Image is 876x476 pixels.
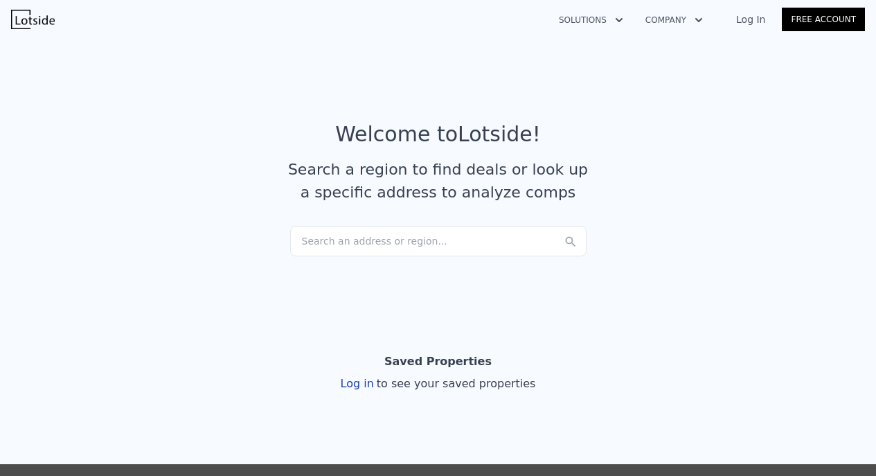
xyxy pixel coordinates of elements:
a: Log In [719,12,782,26]
div: Saved Properties [384,348,492,376]
div: Search an address or region... [290,226,587,256]
div: Log in [341,376,536,392]
a: Free Account [782,8,865,31]
span: to see your saved properties [374,377,536,390]
div: Welcome to Lotside ! [335,122,541,147]
button: Solutions [548,8,634,33]
div: Search a region to find deals or look up a specific address to analyze comps [283,158,593,204]
img: Lotside [11,10,55,29]
button: Company [634,8,714,33]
